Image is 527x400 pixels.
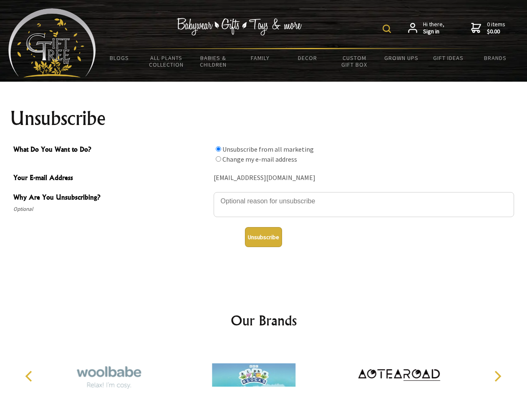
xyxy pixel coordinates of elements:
[13,192,209,204] span: Why Are You Unsubscribing?
[17,310,511,330] h2: Our Brands
[13,172,209,185] span: Your E-mail Address
[423,28,444,35] strong: Sign in
[214,192,514,217] textarea: Why Are You Unsubscribing?
[378,49,425,67] a: Grown Ups
[472,49,519,67] a: Brands
[487,20,505,35] span: 0 items
[216,146,221,152] input: What Do You Want to Do?
[222,155,297,163] label: Change my e-mail address
[13,144,209,156] span: What Do You Want to Do?
[177,18,302,35] img: Babywear - Gifts - Toys & more
[222,145,314,153] label: Unsubscribe from all marketing
[383,25,391,33] img: product search
[425,49,472,67] a: Gift Ideas
[143,49,190,73] a: All Plants Collection
[8,8,96,77] img: Babyware - Gifts - Toys and more...
[13,204,209,214] span: Optional
[190,49,237,73] a: Babies & Children
[408,21,444,35] a: Hi there,Sign in
[331,49,378,73] a: Custom Gift Box
[471,21,505,35] a: 0 items$0.00
[10,108,517,128] h1: Unsubscribe
[216,156,221,162] input: What Do You Want to Do?
[423,21,444,35] span: Hi there,
[96,49,143,67] a: BLOGS
[21,367,39,385] button: Previous
[488,367,507,385] button: Next
[245,227,282,247] button: Unsubscribe
[284,49,331,67] a: Decor
[487,28,505,35] strong: $0.00
[214,172,514,185] div: [EMAIL_ADDRESS][DOMAIN_NAME]
[237,49,284,67] a: Family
